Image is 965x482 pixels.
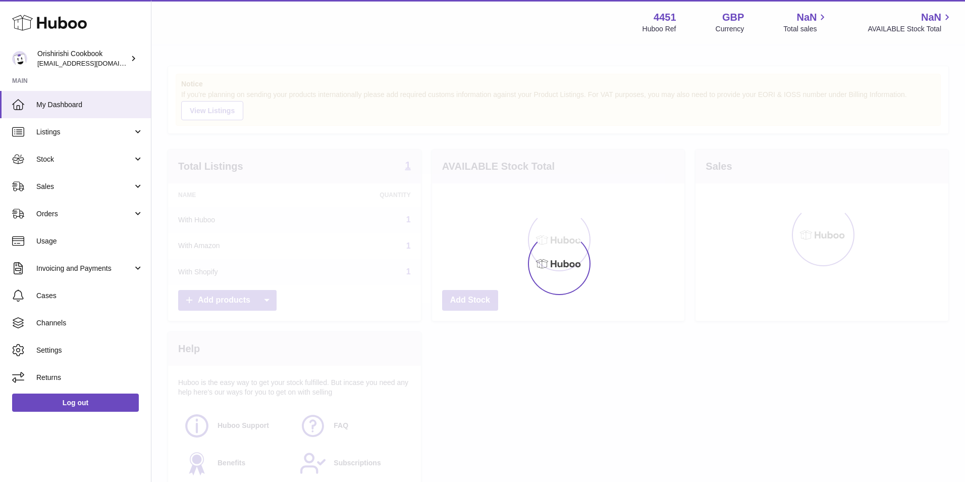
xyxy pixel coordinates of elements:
span: [EMAIL_ADDRESS][DOMAIN_NAME] [37,59,148,67]
span: Returns [36,373,143,382]
span: My Dashboard [36,100,143,110]
span: Settings [36,346,143,355]
div: Huboo Ref [642,24,676,34]
span: Sales [36,182,133,191]
span: Usage [36,236,143,246]
span: NaN [921,11,941,24]
div: Currency [716,24,744,34]
span: Cases [36,291,143,301]
span: Total sales [783,24,828,34]
img: internalAdmin-4451@internal.huboo.com [12,51,27,66]
span: NaN [796,11,817,24]
span: Stock [36,155,133,164]
a: NaN AVAILABLE Stock Total [868,11,953,34]
span: Channels [36,318,143,328]
strong: GBP [722,11,744,24]
strong: 4451 [654,11,676,24]
div: Orishirishi Cookbook [37,49,128,68]
a: NaN Total sales [783,11,828,34]
span: Invoicing and Payments [36,264,133,273]
span: Listings [36,127,133,137]
span: AVAILABLE Stock Total [868,24,953,34]
span: Orders [36,209,133,219]
a: Log out [12,394,139,412]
